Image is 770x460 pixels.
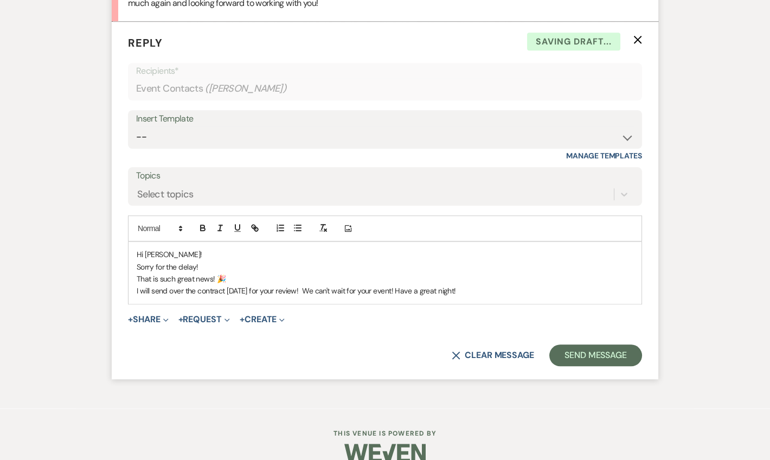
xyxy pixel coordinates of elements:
[549,344,642,366] button: Send Message
[136,111,634,127] div: Insert Template
[205,81,286,96] span: ( [PERSON_NAME] )
[178,315,230,324] button: Request
[137,261,633,273] p: Sorry for the delay!
[137,187,194,202] div: Select topics
[128,315,169,324] button: Share
[240,315,285,324] button: Create
[137,273,633,285] p: That is such great news! 🎉
[527,33,620,51] span: Saving draft...
[128,315,133,324] span: +
[137,248,633,260] p: Hi [PERSON_NAME]!
[136,78,634,99] div: Event Contacts
[178,315,183,324] span: +
[240,315,245,324] span: +
[452,351,534,360] button: Clear message
[566,151,642,161] a: Manage Templates
[136,168,634,184] label: Topics
[137,285,633,297] p: I will send over the contract [DATE] for your review! We can't wait for your event! Have a great ...
[136,64,634,78] p: Recipients*
[128,36,163,50] span: Reply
